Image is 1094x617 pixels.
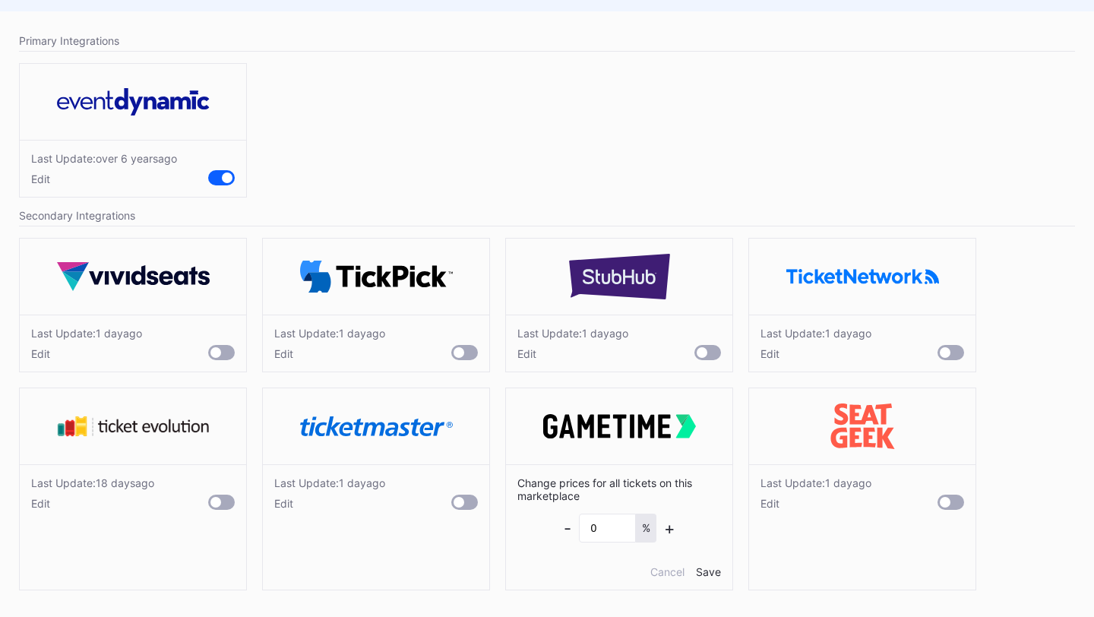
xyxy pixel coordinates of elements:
div: Edit [31,172,177,185]
div: - [564,518,571,538]
div: Last Update: 1 day ago [274,327,385,340]
div: Edit [274,497,385,510]
img: stubHub.svg [543,254,696,299]
img: vividSeats.svg [57,262,210,291]
div: Cancel [650,565,685,578]
div: Primary Integrations [19,30,1075,52]
div: Edit [760,347,871,360]
div: Last Update: 1 day ago [517,327,628,340]
img: eventDynamic.svg [57,88,210,115]
div: Edit [760,497,871,510]
img: tevo.svg [57,416,210,437]
div: Secondary Integrations [19,205,1075,226]
div: Last Update: 1 day ago [760,476,871,489]
div: Last Update: 1 day ago [274,476,385,489]
div: Last Update: 18 days ago [31,476,154,489]
img: ticketNetwork.png [786,269,939,283]
img: TickPick_logo.svg [300,261,453,293]
div: Edit [31,347,142,360]
div: Last Update: over 6 years ago [31,152,177,165]
div: + [664,518,675,538]
div: Edit [517,347,628,360]
div: Last Update: 1 day ago [31,327,142,340]
div: Change prices for all tickets on this marketplace [506,464,732,590]
img: gametime.svg [543,414,696,438]
img: seatGeek.svg [786,403,939,449]
div: Edit [31,497,154,510]
div: % [636,514,656,543]
div: Last Update: 1 day ago [760,327,871,340]
div: Edit [274,347,385,360]
img: ticketmaster.svg [300,416,453,437]
div: Save [696,565,721,578]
